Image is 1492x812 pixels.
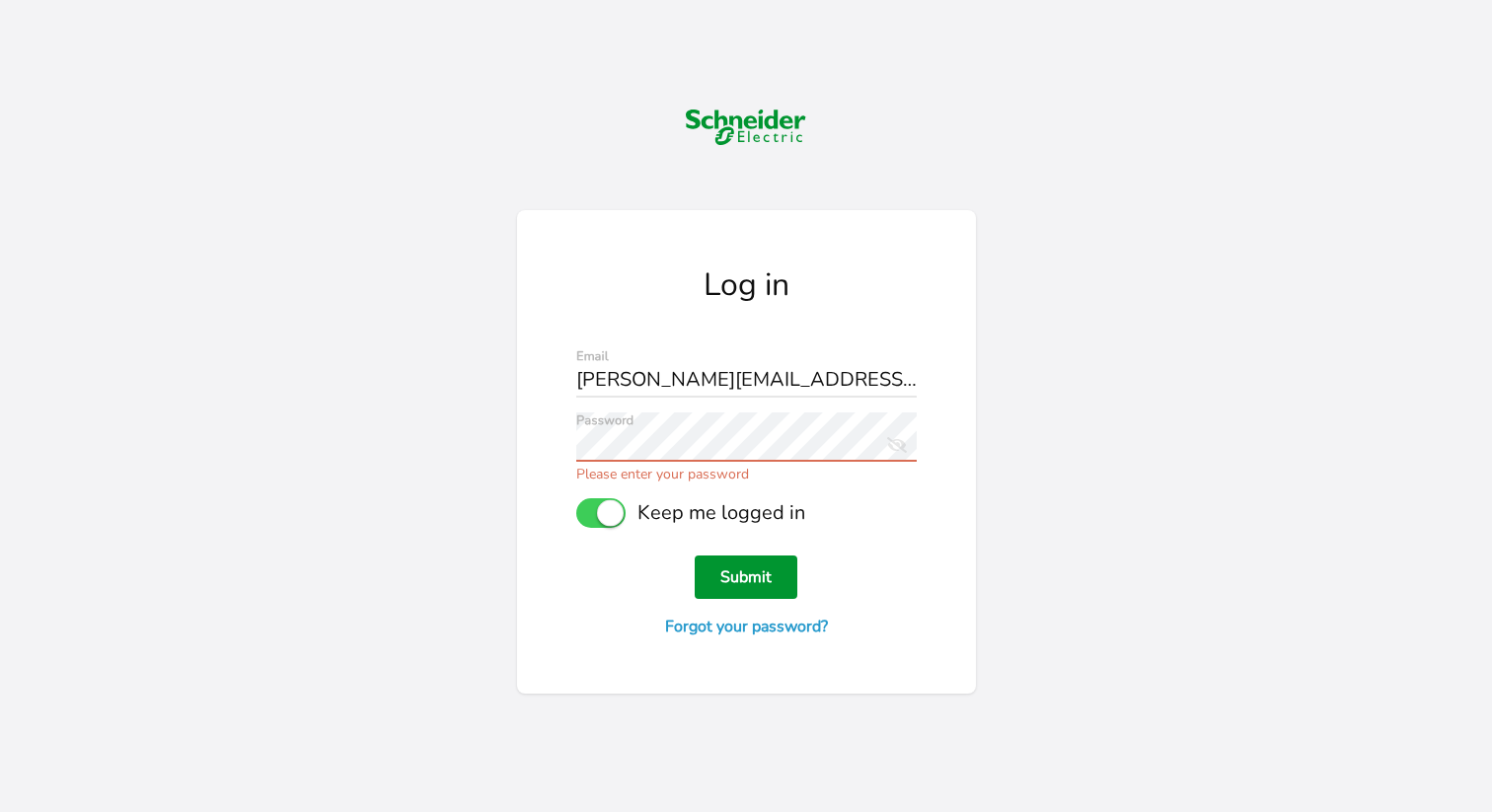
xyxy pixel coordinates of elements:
div: Please enter your password [576,465,917,483]
a: Forgot your password? [576,619,917,634]
img: Sense Logo [686,110,807,145]
h1: Log in [576,269,917,301]
div: Keep me logged in [626,503,805,523]
button: Submit [695,555,797,599]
